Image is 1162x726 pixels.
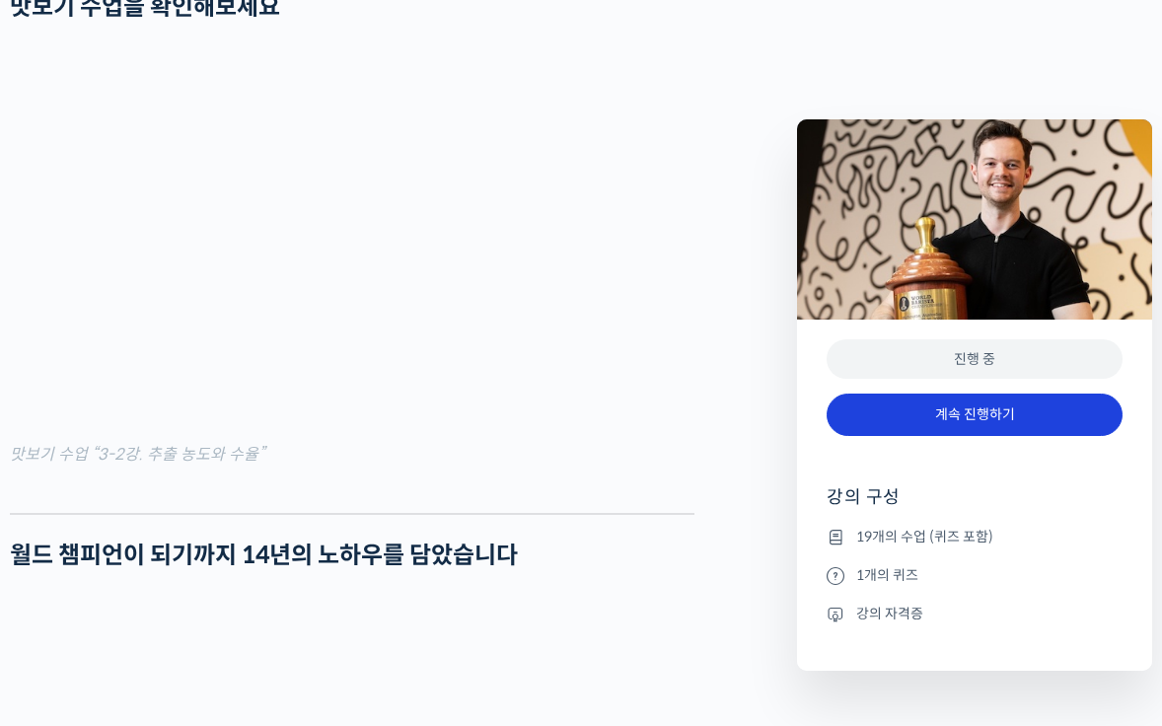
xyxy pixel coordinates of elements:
div: 진행 중 [827,339,1123,380]
h4: 강의 구성 [827,485,1123,525]
li: 19개의 수업 (퀴즈 포함) [827,525,1123,548]
a: 대화 [130,586,254,635]
li: 강의 자격증 [827,602,1123,625]
span: 홈 [62,616,74,631]
h2: 월드 챔피언이 되기까지 14년의 노하우를 담았습니다 [10,542,694,570]
li: 1개의 퀴즈 [827,563,1123,587]
a: 계속 진행하기 [827,394,1123,436]
span: 대화 [181,617,204,632]
span: 설정 [305,616,328,631]
a: 설정 [254,586,379,635]
a: 홈 [6,586,130,635]
mark: 맛보기 수업 “3-2강. 추출 농도와 수율” [10,444,264,465]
